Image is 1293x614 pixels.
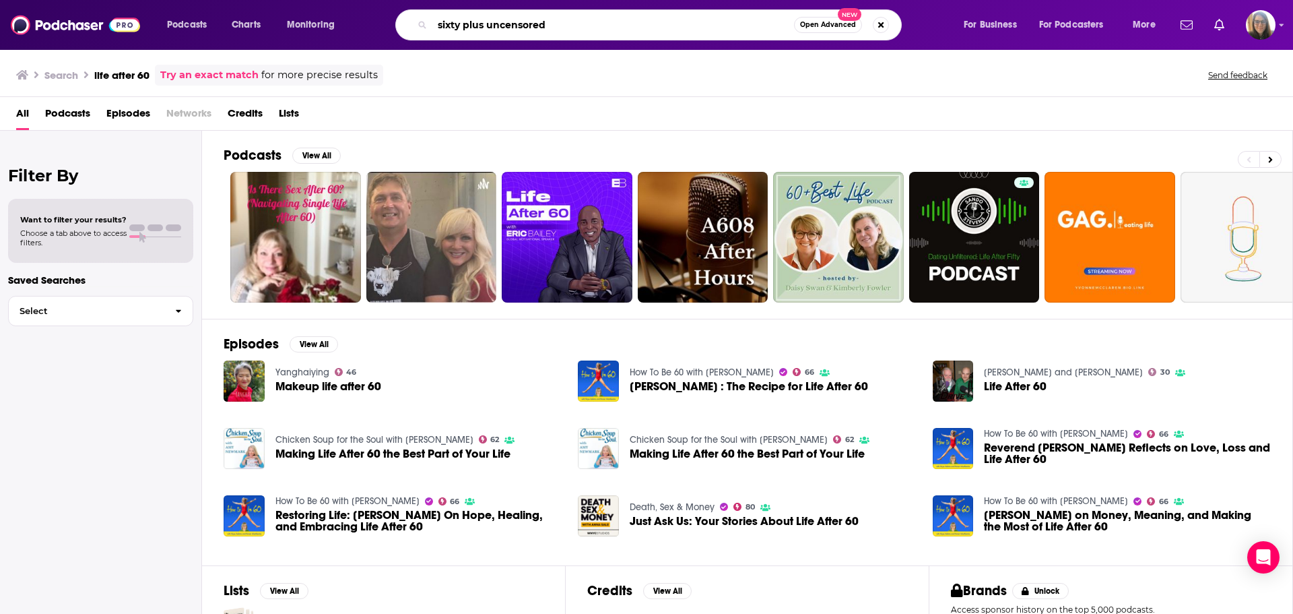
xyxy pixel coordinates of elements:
[984,510,1271,532] span: [PERSON_NAME] on Money, Meaning, and Making the Most of Life After 60
[933,428,974,469] img: Reverend Richard Coles Reflects on Love, Loss and Life After 60
[745,504,755,510] span: 80
[951,582,1007,599] h2: Brands
[158,14,224,36] button: open menu
[260,583,308,599] button: View All
[1175,13,1198,36] a: Show notifications dropdown
[479,435,500,443] a: 62
[984,381,1047,392] a: Life After 60
[275,381,381,392] a: Makeup life after 60
[1147,497,1168,505] a: 66
[1246,10,1275,40] span: Logged in as akolesnik
[167,16,207,34] span: Podcasts
[224,361,265,402] img: Makeup life after 60
[578,361,619,402] a: Michel Roux Jr : The Recipe for Life After 60
[224,495,265,536] img: Restoring Life: Suzie Fletcher On Hope, Healing, and Embracing Life After 60
[232,16,261,34] span: Charts
[630,381,868,392] span: [PERSON_NAME] : The Recipe for Life After 60
[275,495,420,507] a: How To Be 60 with Kaye Adams
[1012,583,1069,599] button: Unlock
[224,336,338,352] a: EpisodesView All
[224,147,281,164] h2: Podcasts
[450,499,459,505] span: 66
[630,448,865,460] a: Making Life After 60 the Best Part of Your Life
[224,582,249,599] h2: Lists
[8,166,193,185] h2: Filter By
[228,102,263,130] a: Credits
[1246,10,1275,40] button: Show profile menu
[933,361,974,402] img: Life After 60
[845,437,854,443] span: 62
[290,336,338,352] button: View All
[106,102,150,130] span: Episodes
[8,296,193,326] button: Select
[643,583,692,599] button: View All
[94,69,150,82] h3: life after 60
[984,510,1271,532] a: Alvin Hall on Money, Meaning, and Making the Most of Life After 60
[733,503,755,511] a: 80
[346,369,356,375] span: 46
[292,148,341,164] button: View All
[224,336,279,352] h2: Episodes
[8,274,193,286] p: Saved Searches
[630,501,715,513] a: Death, Sex & Money
[1039,16,1104,34] span: For Podcasters
[45,102,90,130] a: Podcasts
[1123,14,1172,36] button: open menu
[1030,14,1123,36] button: open menu
[20,228,127,247] span: Choose a tab above to access filters.
[984,495,1128,507] a: How To Be 60 with Kaye Adams
[838,8,862,21] span: New
[630,434,828,446] a: Chicken Soup for the Soul with Amy Newmark
[275,448,510,460] a: Making Life After 60 the Best Part of Your Life
[984,428,1128,439] a: How To Be 60 with Kaye Adams
[275,367,329,378] a: Yanghaiying
[984,442,1271,465] a: Reverend Richard Coles Reflects on Love, Loss and Life After 60
[587,582,632,599] h2: Credits
[432,14,794,36] input: Search podcasts, credits, & more...
[587,582,692,599] a: CreditsView All
[1147,430,1168,438] a: 66
[578,428,619,469] a: Making Life After 60 the Best Part of Your Life
[279,102,299,130] a: Lists
[630,381,868,392] a: Michel Roux Jr : The Recipe for Life After 60
[11,12,140,38] a: Podchaser - Follow, Share and Rate Podcasts
[275,510,562,532] span: Restoring Life: [PERSON_NAME] On Hope, Healing, and Embracing Life After 60
[933,495,974,536] img: Alvin Hall on Money, Meaning, and Making the Most of Life After 60
[578,495,619,536] img: Just Ask Us: Your Stories About Life After 60
[954,14,1034,36] button: open menu
[800,22,856,28] span: Open Advanced
[1159,499,1168,505] span: 66
[438,497,460,505] a: 66
[335,368,357,376] a: 46
[984,367,1143,378] a: Bob and Jeff
[805,369,814,375] span: 66
[1160,369,1170,375] span: 30
[261,67,378,83] span: for more precise results
[224,582,308,599] a: ListsView All
[287,16,335,34] span: Monitoring
[20,215,127,224] span: Want to filter your results?
[1247,541,1280,574] div: Open Intercom Messenger
[275,434,473,446] a: Chicken Soup for the Soul with Amy Newmark
[630,516,859,527] a: Just Ask Us: Your Stories About Life After 60
[1246,10,1275,40] img: User Profile
[223,14,269,36] a: Charts
[44,69,78,82] h3: Search
[16,102,29,130] a: All
[984,442,1271,465] span: Reverend [PERSON_NAME] Reflects on Love, Loss and Life After 60
[224,428,265,469] img: Making Life After 60 the Best Part of Your Life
